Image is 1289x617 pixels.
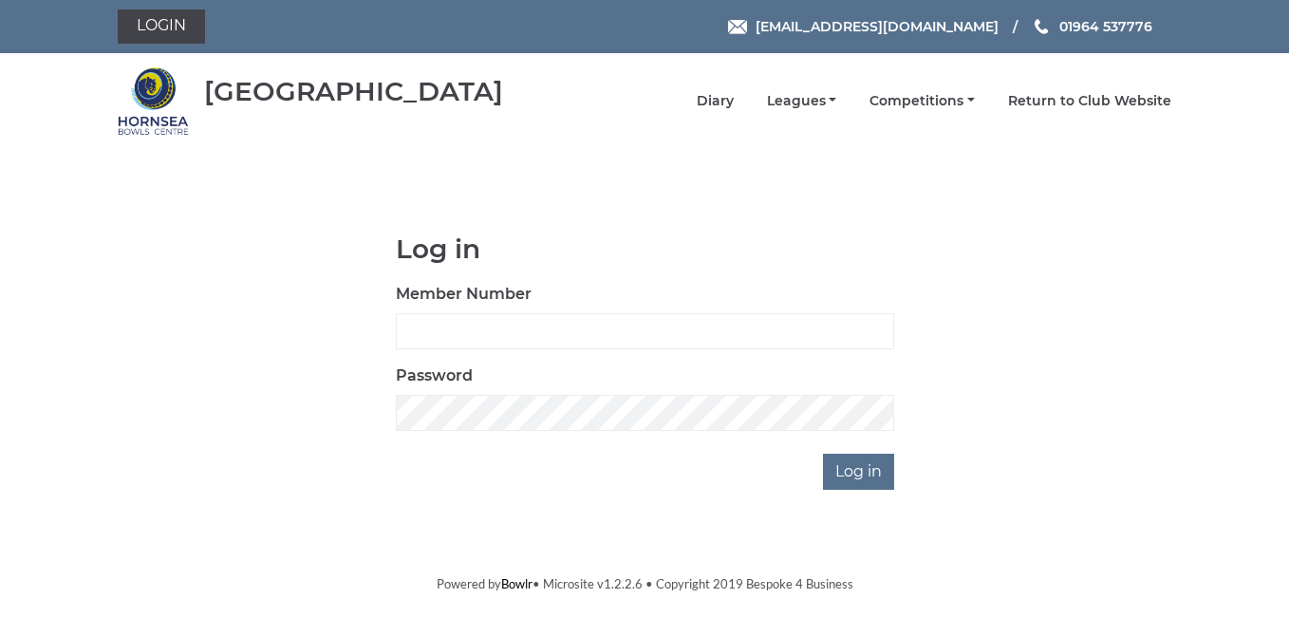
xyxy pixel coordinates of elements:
a: Competitions [869,92,975,110]
span: 01964 537776 [1059,18,1152,35]
a: Phone us 01964 537776 [1032,16,1152,37]
img: Phone us [1035,19,1048,34]
input: Log in [823,454,894,490]
h1: Log in [396,234,894,264]
span: [EMAIL_ADDRESS][DOMAIN_NAME] [756,18,999,35]
a: Bowlr [501,576,532,591]
img: Hornsea Bowls Centre [118,65,189,137]
label: Password [396,365,473,387]
a: Email [EMAIL_ADDRESS][DOMAIN_NAME] [728,16,999,37]
img: Email [728,20,747,34]
a: Diary [697,92,734,110]
a: Login [118,9,205,44]
a: Leagues [767,92,837,110]
div: [GEOGRAPHIC_DATA] [204,77,503,106]
a: Return to Club Website [1008,92,1171,110]
label: Member Number [396,283,532,306]
span: Powered by • Microsite v1.2.2.6 • Copyright 2019 Bespoke 4 Business [437,576,853,591]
